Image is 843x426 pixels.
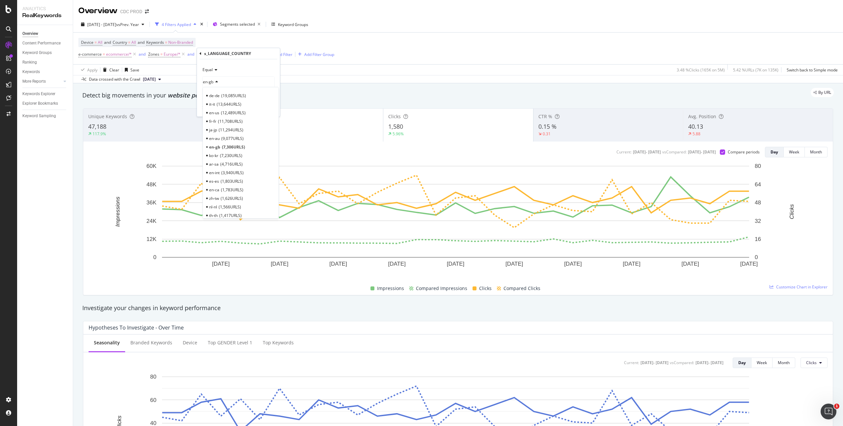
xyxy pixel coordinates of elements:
[733,358,751,368] button: Day
[22,40,68,47] a: Content Performance
[447,261,465,267] text: [DATE]
[755,181,761,188] text: 64
[120,8,142,15] div: CDC PROD
[801,358,828,368] button: Clicks
[94,339,120,346] div: Seasonality
[145,9,149,14] div: arrow-right-arrow-left
[89,76,140,82] div: Data crossed with the Crawl
[81,40,94,45] span: Device
[130,67,139,73] div: Save
[218,119,243,124] span: 11,708 URLS
[688,113,716,120] span: Avg. Position
[677,67,725,73] div: 3.48 % Clicks ( 165K on 5M )
[143,76,156,82] span: 2025 Aug. 29th
[150,397,156,403] text: 60
[22,40,61,47] div: Content Performance
[616,149,632,155] div: Current:
[131,38,136,47] span: All
[22,100,58,107] div: Explorer Bookmarks
[818,91,831,94] span: By URL
[688,122,703,130] span: 40.13
[217,101,241,107] span: 13,644 URLS
[147,200,157,206] text: 36K
[88,113,127,120] span: Unique Keywords
[22,113,68,120] a: Keyword Sampling
[199,21,204,28] div: times
[204,51,251,56] div: s_LANGUAGE_COUNTRY
[221,93,246,98] span: 19,085 URLS
[220,21,255,27] span: Segments selected
[164,50,180,59] span: Europe/*
[22,30,38,37] div: Overview
[388,113,401,120] span: Clicks
[22,113,56,120] div: Keyword Sampling
[22,91,55,97] div: Keywords Explorer
[115,197,121,227] text: Impressions
[113,40,127,45] span: Country
[733,67,778,73] div: 5.42 % URLs ( 7K on 135K )
[22,12,68,19] div: RealKeywords
[623,261,640,267] text: [DATE]
[122,65,139,75] button: Save
[271,261,288,267] text: [DATE]
[212,261,230,267] text: [DATE]
[87,67,97,73] div: Apply
[209,110,219,116] span: en-us
[219,213,242,218] span: 1,417 URLS
[220,153,242,158] span: 7,230 URLS
[208,339,252,346] div: Top GENDER Level 1
[130,339,172,346] div: Branded Keywords
[152,19,199,30] button: 4 Filters Applied
[209,178,219,184] span: es-es
[22,5,68,12] div: Analytics
[93,131,106,137] div: 117.9%
[148,51,159,57] span: Zones
[377,284,404,292] span: Impressions
[771,149,778,155] div: Day
[784,147,805,157] button: Week
[209,153,218,158] span: ko-kr
[787,67,838,73] div: Switch back to Simple mode
[187,51,194,57] button: and
[633,149,661,155] div: [DATE] - [DATE]
[751,358,773,368] button: Week
[388,261,406,267] text: [DATE]
[210,19,263,30] button: Segments selected
[221,187,243,193] span: 1,783 URLS
[222,144,245,150] span: 7,306 URLS
[89,324,184,331] div: Hypotheses to Investigate - Over Time
[203,67,213,72] span: Equal
[682,261,699,267] text: [DATE]
[219,127,243,133] span: 11,294 URLS
[538,113,552,120] span: CTR %
[220,161,243,167] span: 4,716 URLS
[755,236,761,242] text: 16
[22,30,68,37] a: Overview
[811,88,834,97] div: legacy label
[209,187,219,193] span: en-ca
[88,122,106,130] span: 47,188
[773,358,795,368] button: Month
[22,78,62,85] a: More Reports
[479,284,492,292] span: Clicks
[416,284,467,292] span: Compared Impressions
[209,119,216,124] span: fr-fr
[147,218,157,224] text: 24K
[789,204,795,219] text: Clicks
[209,136,220,141] span: en-au
[22,68,40,75] div: Keywords
[221,178,243,184] span: 1,803 URLS
[139,51,146,57] button: and
[329,261,347,267] text: [DATE]
[165,40,167,45] span: =
[78,5,118,16] div: Overview
[100,65,119,75] button: Clear
[221,170,244,175] span: 3,940 URLS
[89,163,823,277] svg: A chart.
[22,78,46,85] div: More Reports
[695,360,723,365] div: [DATE] - [DATE]
[670,360,694,365] div: vs Compared :
[755,218,761,224] text: 32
